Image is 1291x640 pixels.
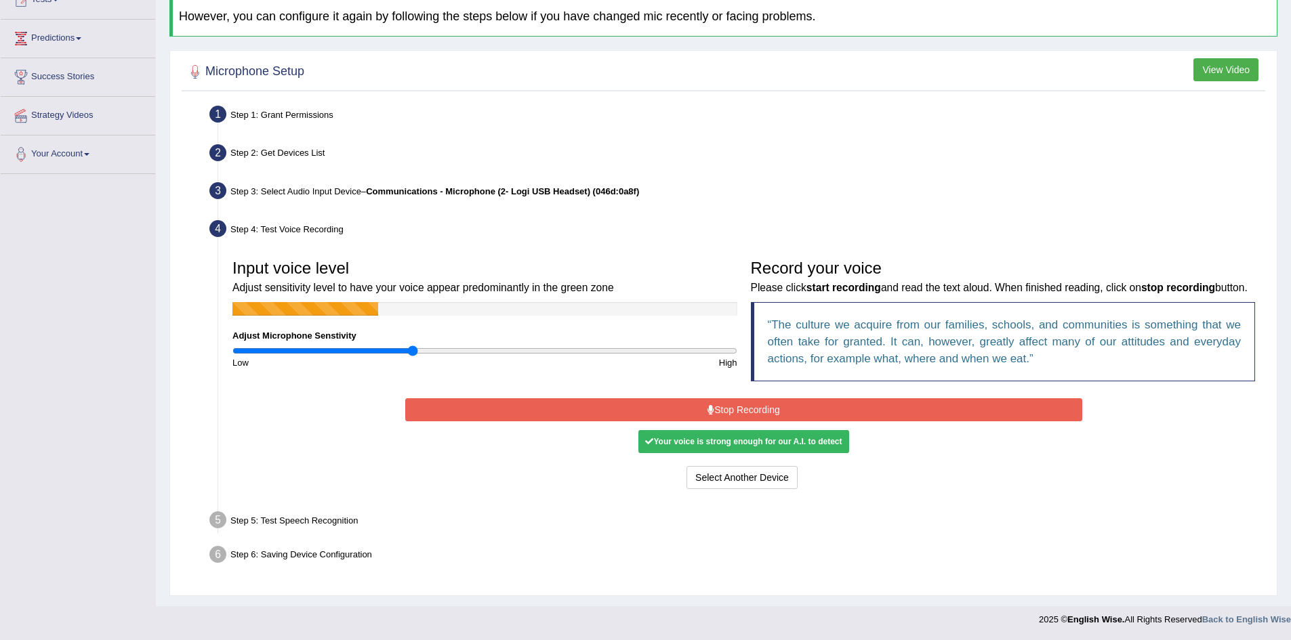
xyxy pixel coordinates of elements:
h2: Microphone Setup [185,62,304,82]
a: Predictions [1,20,155,54]
a: Success Stories [1,58,155,92]
a: Strategy Videos [1,97,155,131]
div: High [485,356,743,369]
div: Step 3: Select Audio Input Device [203,178,1271,208]
div: Step 5: Test Speech Recognition [203,507,1271,537]
q: The culture we acquire from our families, schools, and communities is something that we often tak... [768,318,1242,365]
div: Step 6: Saving Device Configuration [203,542,1271,572]
b: stop recording [1141,282,1215,293]
b: Communications - Microphone (2- Logi USB Headset) (046d:0a8f) [366,186,639,196]
h3: Input voice level [232,259,737,295]
div: Low [226,356,485,369]
button: Select Another Device [687,466,798,489]
label: Adjust Microphone Senstivity [232,329,356,342]
button: View Video [1193,58,1258,81]
div: Step 4: Test Voice Recording [203,216,1271,246]
small: Please click and read the text aloud. When finished reading, click on button. [751,282,1248,293]
button: Stop Recording [405,398,1082,421]
div: Step 1: Grant Permissions [203,102,1271,131]
b: start recording [806,282,881,293]
div: Step 2: Get Devices List [203,140,1271,170]
div: Your voice is strong enough for our A.I. to detect [638,430,848,453]
h4: However, you can configure it again by following the steps below if you have changed mic recently... [179,10,1271,24]
strong: English Wise. [1067,614,1124,624]
small: Adjust sensitivity level to have your voice appear predominantly in the green zone [232,282,614,293]
a: Back to English Wise [1202,614,1291,624]
div: 2025 © All Rights Reserved [1039,606,1291,626]
a: Your Account [1,135,155,169]
span: – [361,186,639,196]
h3: Record your voice [751,259,1256,295]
